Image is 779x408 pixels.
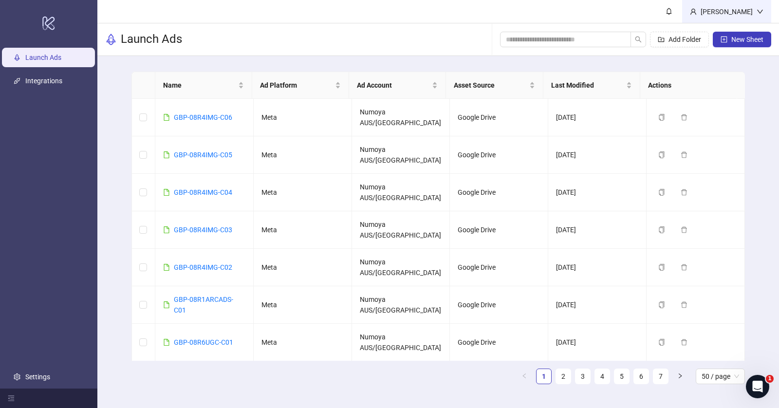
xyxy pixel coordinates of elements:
td: Numoya AUS/[GEOGRAPHIC_DATA] [352,249,450,286]
span: delete [681,264,687,271]
td: Meta [254,211,352,249]
a: 7 [653,369,668,384]
div: [PERSON_NAME] [697,6,757,17]
a: 2 [556,369,571,384]
li: 4 [594,369,610,384]
span: delete [681,301,687,308]
span: delete [681,226,687,233]
td: Google Drive [450,249,548,286]
li: 1 [536,369,552,384]
td: Meta [254,249,352,286]
td: Meta [254,136,352,174]
a: GBP-08R4IMG-C03 [174,226,232,234]
span: 1 [766,375,774,383]
a: GBP-08R4IMG-C04 [174,188,232,196]
span: New Sheet [731,36,763,43]
td: Numoya AUS/[GEOGRAPHIC_DATA] [352,286,450,324]
li: Previous Page [517,369,532,384]
td: Numoya AUS/[GEOGRAPHIC_DATA] [352,324,450,361]
a: Integrations [25,77,62,85]
span: delete [681,114,687,121]
td: Meta [254,174,352,211]
td: Meta [254,99,352,136]
span: search [635,36,642,43]
span: user [690,8,697,15]
td: Numoya AUS/[GEOGRAPHIC_DATA] [352,174,450,211]
h3: Launch Ads [121,32,182,47]
td: Google Drive [450,136,548,174]
span: file [163,301,170,308]
button: right [672,369,688,384]
span: right [677,373,683,379]
span: file [163,264,170,271]
a: GBP-08R4IMG-C05 [174,151,232,159]
span: bell [666,8,672,15]
th: Name [155,72,252,99]
div: Page Size [696,369,745,384]
td: [DATE] [548,174,647,211]
iframe: Intercom live chat [746,375,769,398]
a: 3 [575,369,590,384]
a: GBP-08R4IMG-C02 [174,263,232,271]
td: [DATE] [548,249,647,286]
td: [DATE] [548,99,647,136]
span: file [163,226,170,233]
li: 7 [653,369,668,384]
span: copy [658,151,665,158]
button: Add Folder [650,32,709,47]
span: plus-square [721,36,727,43]
td: [DATE] [548,324,647,361]
span: file [163,339,170,346]
span: Asset Source [454,80,527,91]
li: Next Page [672,369,688,384]
td: Google Drive [450,99,548,136]
td: Meta [254,324,352,361]
a: GBP-08R6UGC-C01 [174,338,233,346]
a: GBP-08R1ARCADS-C01 [174,296,233,314]
li: 3 [575,369,591,384]
td: Numoya AUS/[GEOGRAPHIC_DATA] [352,211,450,249]
span: down [757,8,763,15]
span: delete [681,339,687,346]
th: Last Modified [543,72,640,99]
a: Settings [25,373,50,381]
span: 50 / page [702,369,739,384]
a: Launch Ads [25,54,61,61]
span: delete [681,151,687,158]
button: left [517,369,532,384]
th: Asset Source [446,72,543,99]
span: Last Modified [551,80,624,91]
td: Google Drive [450,286,548,324]
button: New Sheet [713,32,771,47]
td: Numoya AUS/[GEOGRAPHIC_DATA] [352,136,450,174]
a: 5 [614,369,629,384]
span: file [163,189,170,196]
span: Add Folder [668,36,701,43]
td: Numoya AUS/[GEOGRAPHIC_DATA] [352,99,450,136]
td: Meta [254,286,352,324]
td: [DATE] [548,286,647,324]
td: [DATE] [548,211,647,249]
span: Ad Account [357,80,430,91]
span: folder-add [658,36,665,43]
th: Actions [640,72,737,99]
a: 1 [537,369,551,384]
span: copy [658,339,665,346]
span: file [163,114,170,121]
span: menu-fold [8,395,15,402]
li: 5 [614,369,630,384]
td: Google Drive [450,211,548,249]
td: Google Drive [450,324,548,361]
span: copy [658,114,665,121]
span: copy [658,226,665,233]
th: Ad Account [349,72,446,99]
a: GBP-08R4IMG-C06 [174,113,232,121]
span: Name [163,80,236,91]
span: rocket [105,34,117,45]
span: Ad Platform [260,80,333,91]
a: 6 [634,369,649,384]
span: copy [658,264,665,271]
span: file [163,151,170,158]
